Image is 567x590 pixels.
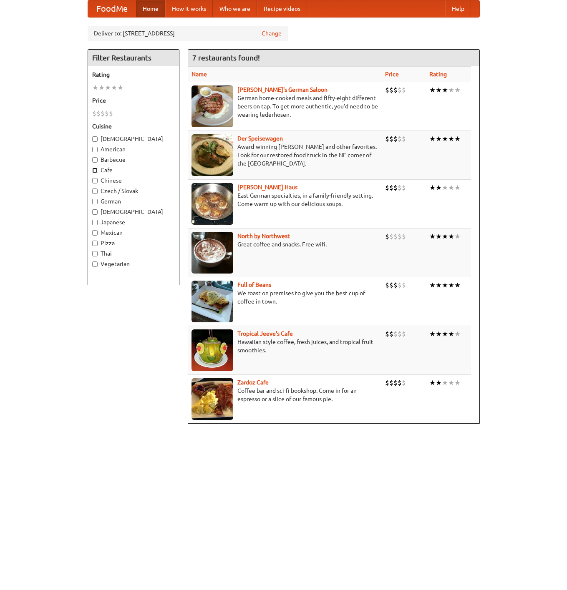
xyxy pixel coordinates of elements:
li: $ [389,134,393,143]
li: ★ [442,134,448,143]
input: German [92,199,98,204]
li: $ [402,85,406,95]
li: ★ [429,134,436,143]
input: [DEMOGRAPHIC_DATA] [92,136,98,142]
a: Price [385,71,399,78]
input: Thai [92,251,98,256]
li: $ [389,183,393,192]
a: Name [192,71,207,78]
a: [PERSON_NAME]'s German Saloon [237,86,328,93]
p: We roast on premises to give you the best cup of coffee in town. [192,289,378,306]
input: [DEMOGRAPHIC_DATA] [92,209,98,215]
h5: Rating [92,70,175,79]
li: ★ [442,329,448,339]
li: ★ [442,183,448,192]
b: Zardoz Cafe [237,379,269,386]
a: Change [262,29,282,38]
p: Award-winning [PERSON_NAME] and other favorites. Look for our restored food truck in the NE corne... [192,143,378,168]
li: ★ [442,85,448,95]
li: $ [398,134,402,143]
li: $ [109,109,113,118]
img: north.jpg [192,232,233,274]
li: ★ [98,83,105,92]
li: ★ [436,378,442,387]
li: $ [385,85,389,95]
li: $ [402,378,406,387]
input: Vegetarian [92,261,98,267]
li: ★ [436,134,442,143]
p: German home-cooked meals and fifty-eight different beers on tap. To get more authentic, you'd nee... [192,94,378,119]
li: ★ [436,281,442,290]
h5: Cuisine [92,122,175,131]
li: $ [393,329,398,339]
li: $ [402,232,406,241]
input: Cafe [92,168,98,173]
li: ★ [442,232,448,241]
li: $ [389,85,393,95]
li: ★ [429,183,436,192]
li: $ [398,183,402,192]
img: zardoz.jpg [192,378,233,420]
li: ★ [454,134,461,143]
li: ★ [429,329,436,339]
input: Japanese [92,220,98,225]
li: $ [393,281,398,290]
li: ★ [442,378,448,387]
img: speisewagen.jpg [192,134,233,176]
li: ★ [436,329,442,339]
label: Czech / Slovak [92,187,175,195]
a: Who we are [213,0,257,17]
li: ★ [454,183,461,192]
label: Cafe [92,166,175,174]
li: $ [398,329,402,339]
li: ★ [429,232,436,241]
li: $ [393,378,398,387]
img: beans.jpg [192,281,233,322]
p: East German specialties, in a family-friendly setting. Come warm up with our delicious soups. [192,191,378,208]
div: Deliver to: [STREET_ADDRESS] [88,26,288,41]
li: ★ [436,183,442,192]
li: $ [385,134,389,143]
li: ★ [448,378,454,387]
li: ★ [448,183,454,192]
li: ★ [117,83,123,92]
li: $ [92,109,96,118]
a: [PERSON_NAME] Haus [237,184,297,191]
a: Rating [429,71,447,78]
li: $ [393,183,398,192]
li: ★ [111,83,117,92]
li: $ [393,85,398,95]
img: esthers.jpg [192,85,233,127]
ng-pluralize: 7 restaurants found! [192,54,260,62]
li: ★ [429,281,436,290]
label: Pizza [92,239,175,247]
a: Help [445,0,471,17]
li: ★ [92,83,98,92]
input: Pizza [92,241,98,246]
input: Barbecue [92,157,98,163]
li: $ [389,281,393,290]
input: Chinese [92,178,98,183]
img: jeeves.jpg [192,329,233,371]
h5: Price [92,96,175,105]
li: $ [389,378,393,387]
li: ★ [454,85,461,95]
li: $ [101,109,105,118]
label: American [92,145,175,153]
label: Chinese [92,176,175,185]
label: Mexican [92,228,175,237]
li: ★ [436,232,442,241]
p: Hawaiian style coffee, fresh juices, and tropical fruit smoothies. [192,338,378,354]
li: ★ [448,85,454,95]
p: Great coffee and snacks. Free wifi. [192,240,378,249]
a: Full of Beans [237,281,271,288]
label: Thai [92,249,175,258]
h4: Filter Restaurants [88,50,179,66]
li: $ [402,281,406,290]
label: Japanese [92,218,175,226]
li: ★ [429,378,436,387]
li: ★ [454,281,461,290]
li: $ [398,281,402,290]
